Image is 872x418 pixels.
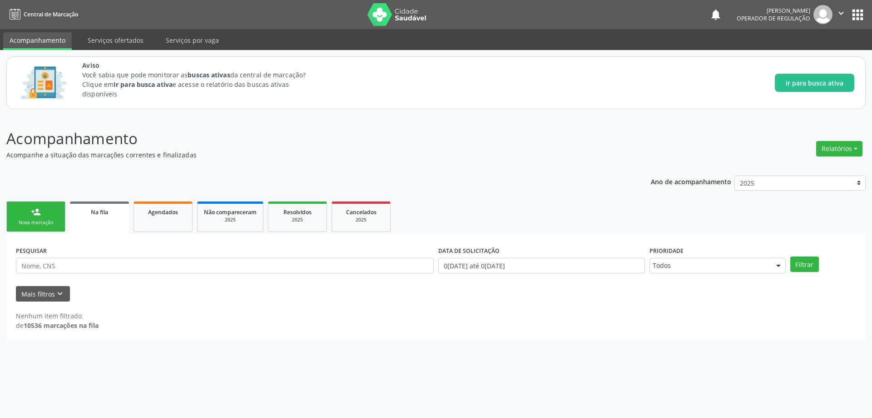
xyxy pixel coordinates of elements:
[13,219,59,226] div: Nova marcação
[832,5,850,24] button: 
[649,244,684,258] label: Prioridade
[16,244,47,258] label: PESQUISAR
[16,311,99,321] div: Nenhum item filtrado
[275,217,320,223] div: 2025
[651,176,731,187] p: Ano de acompanhamento
[709,8,722,21] button: notifications
[91,208,108,216] span: Na fila
[82,70,322,99] p: Você sabia que pode monitorar as da central de marcação? Clique em e acesse o relatório das busca...
[283,208,312,216] span: Resolvidos
[148,208,178,216] span: Agendados
[31,207,41,217] div: person_add
[81,32,150,48] a: Serviços ofertados
[188,71,230,79] strong: buscas ativas
[114,80,173,89] strong: Ir para busca ativa
[816,141,862,156] button: Relatórios
[55,289,65,299] i: keyboard_arrow_down
[737,7,810,15] div: [PERSON_NAME]
[159,32,225,48] a: Serviços por vaga
[737,15,810,22] span: Operador de regulação
[338,217,384,223] div: 2025
[438,258,645,273] input: Selecione um intervalo
[653,261,767,270] span: Todos
[24,10,78,18] span: Central de Marcação
[438,244,500,258] label: DATA DE SOLICITAÇÃO
[346,208,377,216] span: Cancelados
[204,208,257,216] span: Não compareceram
[24,321,99,330] strong: 10536 marcações na fila
[6,150,608,160] p: Acompanhe a situação das marcações correntes e finalizadas
[6,7,78,22] a: Central de Marcação
[790,257,819,272] button: Filtrar
[82,60,322,70] span: Aviso
[18,62,69,103] img: Imagem de CalloutCard
[16,258,434,273] input: Nome, CNS
[3,32,72,50] a: Acompanhamento
[836,8,846,18] i: 
[850,7,866,23] button: apps
[16,286,70,302] button: Mais filtroskeyboard_arrow_down
[16,321,99,330] div: de
[813,5,832,24] img: img
[775,74,854,92] button: Ir para busca ativa
[204,217,257,223] div: 2025
[786,78,843,88] span: Ir para busca ativa
[6,127,608,150] p: Acompanhamento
